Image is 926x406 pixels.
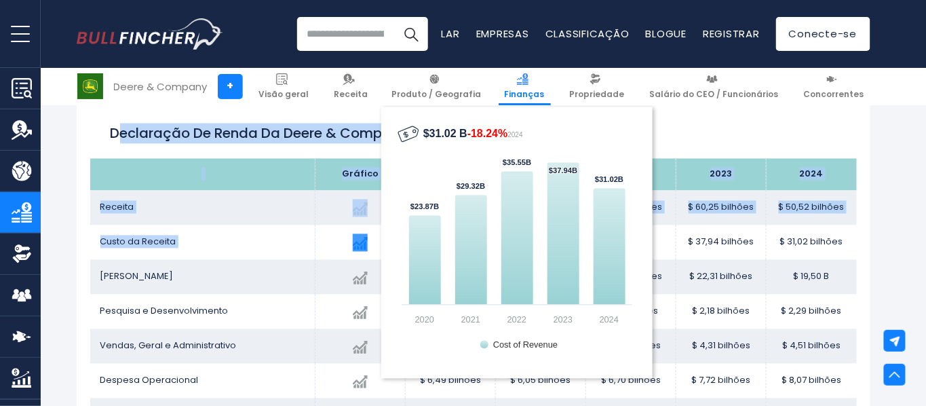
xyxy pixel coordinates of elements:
a: Propriedade [564,68,631,105]
font: Pesquisa e Desenvolvimento [100,305,229,318]
a: + [218,74,243,99]
font: $ 7,72 bilhões [692,374,751,387]
a: Empresas [476,26,529,41]
font: Vendas, Geral e Administrativo [100,339,237,352]
font: Visão geral [259,88,309,100]
a: Blogue [646,26,687,41]
svg: $ 31,02 B -18,24% 2024 [395,121,639,365]
font: + [227,78,233,94]
font: $ 19,50 B [794,270,830,283]
font: $ 37,94 bilhões [689,236,754,248]
text: 2022 [507,315,526,325]
text: $37.94B [549,167,577,175]
a: Visão geral [253,68,315,105]
font: Deere & Company [114,79,208,94]
text: Cost of Revenue [493,340,558,350]
font: $ 4,51 bilhões [782,339,841,352]
a: Finanças [499,68,551,105]
font: $ 31,02 bilhões [780,236,843,248]
img: Propriedade [12,244,32,264]
font: Finanças [505,88,545,100]
tspan: $31.02 B [423,128,508,140]
a: Conecte-se [776,17,870,51]
font: $ 6,70 bilhões [601,374,661,387]
font: Conecte-se [789,26,857,41]
font: Declaração de Renda da Deere & Company [111,124,408,143]
tspan: -18.24% [467,128,508,140]
font: Produto / Geografia [391,88,481,100]
img: Logotipo do Bullfincher [77,18,223,50]
text: 2024 [600,315,619,325]
text: $29.32B [457,183,485,191]
a: Registrar [703,26,760,41]
img: Logotipo DE [77,73,103,99]
a: Lar [442,26,460,41]
font: $ 6,49 bilhões [420,374,481,387]
a: Concorrentes [798,68,870,105]
font: Propriedade [570,88,625,100]
font: $ 22,31 bilhões [690,270,753,283]
font: Salário do CEO / Funcionários [650,88,779,100]
text: $31.02B [595,176,623,184]
tspan: 2024 [508,132,524,139]
text: $35.55B [503,159,531,167]
font: $ 2,18 bilhões [693,305,750,318]
a: Ir para a página inicial [77,18,223,50]
text: $23.87B [410,203,439,211]
text: 2021 [461,315,480,325]
font: $ 8,07 bilhões [782,374,841,387]
a: Salário do CEO / Funcionários [644,68,785,105]
font: [PERSON_NAME] [100,270,174,283]
font: Despesa Operacional [100,374,199,387]
a: Classificação [545,26,630,41]
font: Gráfico [342,168,379,181]
font: $ 6,05 bilhões [511,374,571,387]
font: $ 2,29 bilhões [782,305,842,318]
font: Receita [334,88,368,100]
font: $ 50,52 bilhões [779,201,845,214]
button: Procurar [394,17,428,51]
font: $ 4,31 bilhões [692,339,750,352]
font: Receita [100,201,134,214]
font: Custo da Receita [100,236,176,248]
a: Produto / Geografia [385,68,487,105]
font: 2024 [800,168,824,181]
font: 2023 [710,168,733,181]
a: Receita [328,68,374,105]
font: $ 60,25 bilhões [689,201,754,214]
text: 2023 [554,315,573,325]
text: 2020 [415,315,434,325]
font: Concorrentes [804,88,864,100]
